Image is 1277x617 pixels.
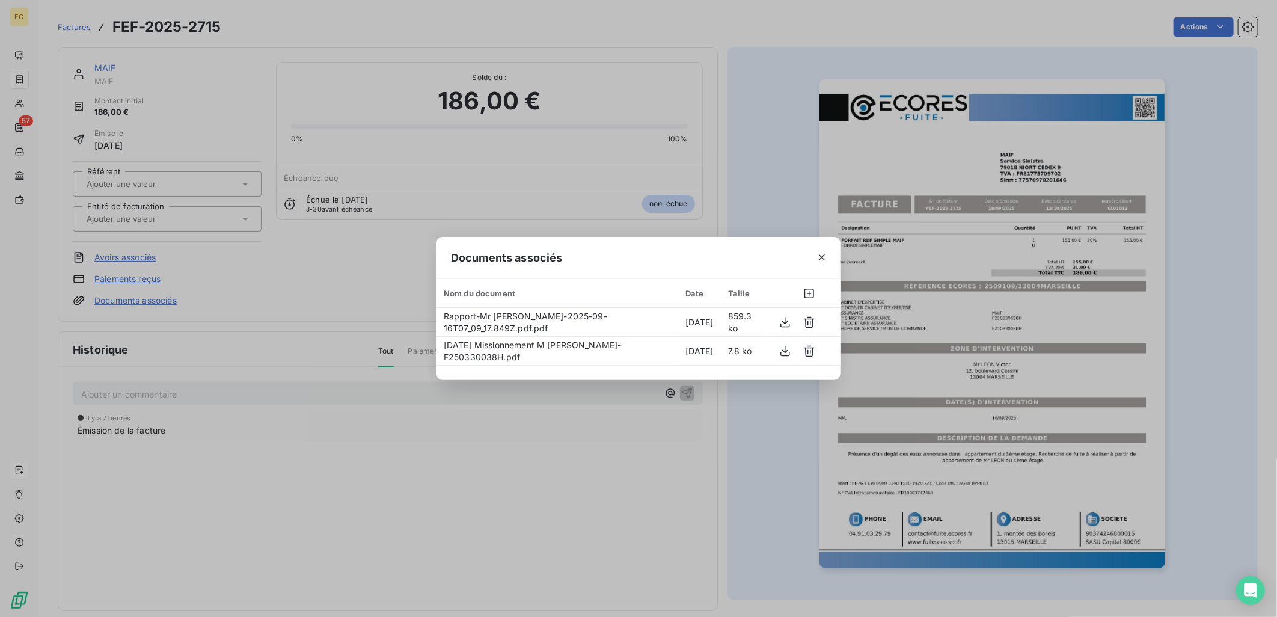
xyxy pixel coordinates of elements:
span: 7.8 ko [728,346,752,356]
span: [DATE] [685,317,714,327]
div: Open Intercom Messenger [1236,576,1265,605]
span: Documents associés [451,250,563,266]
span: [DATE] Missionnement M [PERSON_NAME]-F250330038H.pdf [444,340,622,362]
span: 859.3 ko [728,311,752,333]
div: Taille [728,289,761,298]
div: Nom du document [444,289,671,298]
span: [DATE] [685,346,714,356]
span: Rapport-Mr [PERSON_NAME]-2025-09-16T07_09_17.849Z.pdf.pdf [444,311,607,333]
div: Date [685,289,714,298]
